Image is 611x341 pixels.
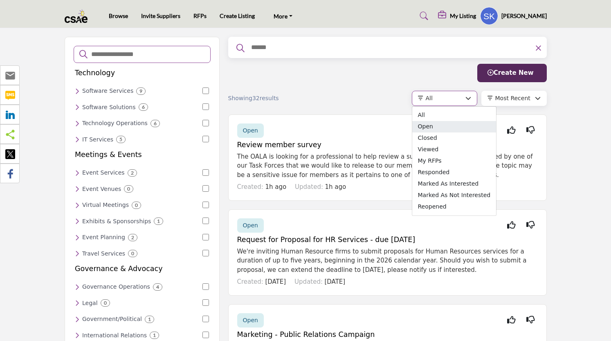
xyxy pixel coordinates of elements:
[412,155,496,167] span: My RFPs
[82,234,125,241] h6: Professional event planning services
[82,316,142,323] h6: Services related to government and political affairs
[128,234,137,241] div: 2 Results For Event Planning
[154,218,163,225] div: 1 Results For Exhibits & Sponsorships
[82,87,133,94] h6: Software development and support services
[82,120,148,127] h6: Services for managing technology operations
[139,103,148,111] div: 6 Results For Software Solutions
[119,137,122,142] b: 5
[82,186,121,193] h6: Venues for hosting events
[202,169,209,176] input: Select Event Services
[193,12,207,19] a: RFPs
[153,283,162,291] div: 4 Results For Governance Operations
[82,202,129,209] h6: Virtual meeting platforms and services
[495,95,530,101] span: Most Recent
[202,316,209,322] input: Select Government/Political
[82,332,147,339] h6: Services for managing international relations
[412,110,496,121] span: All
[252,95,260,101] span: 32
[82,104,136,111] h6: Software solutions and applications
[202,218,209,224] input: Select Exhibits & Sponsorships
[154,121,157,126] b: 6
[90,49,205,60] input: Search Categories
[82,169,125,176] h6: Comprehensive event management services
[131,235,134,240] b: 2
[412,121,496,132] span: Open
[325,183,346,191] span: 1h ago
[153,332,156,338] b: 1
[202,120,209,126] input: Select Technology Operations
[131,170,134,176] b: 2
[82,250,125,257] h6: Travel planning and management services
[438,11,476,21] div: My Listing
[82,300,98,307] h6: Legal services and support
[202,185,209,192] input: Select Event Venues
[151,120,160,127] div: 6 Results For Technology Operations
[156,284,159,290] b: 4
[131,251,134,256] b: 0
[104,300,107,306] b: 0
[202,234,209,240] input: Select Event Planning
[243,127,258,134] span: Open
[237,236,538,244] h5: Request for Proposal for HR Services - due [DATE]
[412,178,496,190] span: Marked As Interested
[135,202,138,208] b: 0
[237,247,538,275] p: We're inviting Human Resource firms to submit proposals for Human Resources services for a durati...
[109,12,128,19] a: Browse
[237,152,538,180] p: The OALA is looking for a professional to help review a survey and questions prepared by one of o...
[116,136,126,143] div: 5 Results For IT Services
[202,332,209,338] input: Select International Relations
[202,202,209,208] input: Select Virtual Meetings
[139,88,142,94] b: 9
[324,278,345,285] span: [DATE]
[294,278,323,285] span: Updated:
[82,218,151,225] h6: Exhibition and sponsorship services
[75,69,115,77] h5: Technology
[132,202,141,209] div: 0 Results For Virtual Meetings
[124,185,133,193] div: 0 Results For Event Venues
[75,265,163,273] h5: Governance & Advocacy
[265,183,286,191] span: 1h ago
[480,7,498,25] button: Show hide supplier dropdown
[295,183,323,191] span: Updated:
[220,12,255,19] a: Create Listing
[487,69,534,76] span: Create New
[426,95,433,101] span: All
[127,186,130,192] b: 0
[150,332,159,339] div: 1 Results For International Relations
[412,9,434,22] a: Search
[450,12,476,20] h5: My Listing
[265,278,286,285] span: [DATE]
[65,9,92,23] img: site Logo
[237,183,263,191] span: Created:
[477,64,547,82] button: Create New
[268,10,298,22] a: More
[412,144,496,155] span: Viewed
[141,12,180,19] a: Invite Suppliers
[412,167,496,178] span: Responded
[412,201,496,213] span: Reopened
[202,87,209,94] input: Select Software Services
[148,316,151,322] b: 1
[82,136,113,143] h6: IT services and support
[128,169,137,177] div: 2 Results For Event Services
[412,190,496,201] span: Marked As Not Interested
[157,218,160,224] b: 1
[237,141,538,149] h5: Review member survey
[412,132,496,144] span: Closed
[128,250,137,257] div: 0 Results For Travel Services
[237,278,263,285] span: Created:
[101,299,110,307] div: 0 Results For Legal
[501,12,547,20] h5: [PERSON_NAME]
[202,136,209,142] input: Select IT Services
[237,330,538,339] h5: Marketing - Public Relations Campaign
[75,150,142,159] h5: Meetings & Events
[243,317,258,323] span: Open
[202,299,209,306] input: Select Legal
[202,103,209,110] input: Select Software Solutions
